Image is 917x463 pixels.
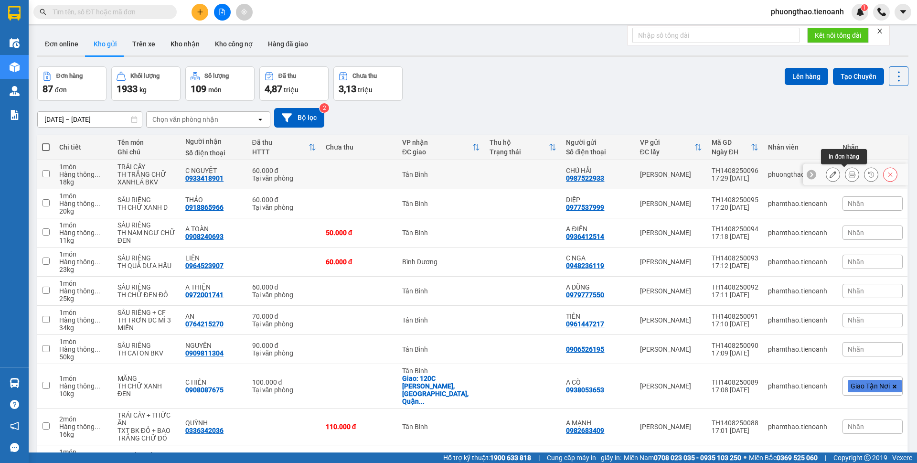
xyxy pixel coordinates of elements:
[640,287,702,295] div: [PERSON_NAME]
[59,266,108,273] div: 23 kg
[185,196,242,204] div: THẢO
[326,258,393,266] div: 60.000 đ
[10,86,20,96] img: warehouse-icon
[59,200,108,207] div: Hàng thông thường
[566,139,630,146] div: Người gửi
[768,143,833,151] div: Nhân viên
[207,32,260,55] button: Kho công nợ
[56,73,83,79] div: Đơn hàng
[130,73,160,79] div: Khối lượng
[566,320,604,328] div: 0961447217
[95,229,100,237] span: ...
[185,283,242,291] div: A THIỆN
[252,283,316,291] div: 60.000 đ
[139,86,147,94] span: kg
[185,342,242,349] div: NGUYÊN
[95,423,100,431] span: ...
[59,229,108,237] div: Hàng thông thường
[566,291,604,299] div: 0979777550
[768,258,833,266] div: phamthao.tienoanh
[807,28,869,43] button: Kết nối tổng đài
[402,375,480,405] div: Giao: 120C Đinh Tiên Hoàng, Đa Kao, Quận 1, Hồ Chí Minh
[10,421,19,431] span: notification
[10,443,19,452] span: message
[185,254,242,262] div: LIÊN
[61,55,117,64] span: 17:29:21 [DATE]
[59,171,108,178] div: Hàng thông thường
[59,316,108,324] div: Hàng thông thường
[640,382,702,390] div: [PERSON_NAME]
[59,423,108,431] div: Hàng thông thường
[59,221,108,229] div: 1 món
[768,345,833,353] div: phamthao.tienoanh
[59,250,108,258] div: 1 món
[566,345,604,353] div: 0906526195
[712,254,758,262] div: TH1408250093
[274,108,324,128] button: Bộ lọc
[402,229,480,237] div: Tân Bình
[635,135,707,160] th: Toggle SortBy
[768,287,833,295] div: phamthao.tienoanh
[744,456,746,460] span: ⚪️
[185,66,255,101] button: Số lượng109món
[95,171,100,178] span: ...
[185,225,242,233] div: A TOÀN
[566,167,630,174] div: CHÚ HẢI
[712,312,758,320] div: TH1408250091
[768,229,833,237] div: phamthao.tienoanh
[566,283,630,291] div: A DŨNG
[712,174,758,182] div: 17:29 [DATE]
[825,452,826,463] span: |
[252,167,316,174] div: 60.000 đ
[59,353,108,361] div: 50 kg
[566,174,604,182] div: 0987522933
[566,148,630,156] div: Số điện thoại
[204,73,229,79] div: Số lượng
[185,452,242,460] div: ANH HẠNH
[241,9,247,15] span: aim
[821,149,867,164] div: In đơn hàng
[59,345,108,353] div: Hàng thông thường
[842,143,903,151] div: Nhãn
[749,452,818,463] span: Miền Bắc
[265,83,282,95] span: 4,87
[219,9,225,15] span: file-add
[185,233,224,240] div: 0908240693
[848,345,864,353] span: Nhãn
[117,452,176,460] div: BƠ SẦU RIÊNG
[712,291,758,299] div: 17:11 [DATE]
[326,229,393,237] div: 50.000 đ
[185,378,242,386] div: C HIỀN
[38,112,142,127] input: Select a date range.
[117,229,176,244] div: TH NAM NGƯ CHỮ ĐEN
[117,139,176,146] div: Tên món
[117,316,176,332] div: TH TRƠN DC MÌ 3 MIỀN
[443,452,531,463] span: Hỗ trợ kỹ thuật:
[214,4,231,21] button: file-add
[768,316,833,324] div: phamthao.tienoanh
[252,196,316,204] div: 60.000 đ
[185,291,224,299] div: 0972001741
[861,4,868,11] sup: 1
[339,83,356,95] span: 3,13
[117,83,138,95] span: 1933
[117,342,176,349] div: SẦU RIÊNG
[117,163,176,171] div: TRÁI CÂY
[256,116,264,123] svg: open
[712,139,751,146] div: Mã GD
[352,73,377,79] div: Chưa thu
[252,204,316,211] div: Tại văn phòng
[402,423,480,431] div: Tân Bình
[152,115,218,124] div: Chọn văn phòng nhận
[848,258,864,266] span: Nhãn
[185,262,224,269] div: 0964523907
[333,66,403,101] button: Chưa thu3,13 triệu
[768,423,833,431] div: phamthao.tienoanh
[247,135,321,160] th: Toggle SortBy
[59,280,108,287] div: 1 món
[566,254,630,262] div: C NGA
[856,8,864,16] img: icon-new-feature
[826,167,840,182] div: Sửa đơn hàng
[402,287,480,295] div: Tân Bình
[10,62,20,72] img: warehouse-icon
